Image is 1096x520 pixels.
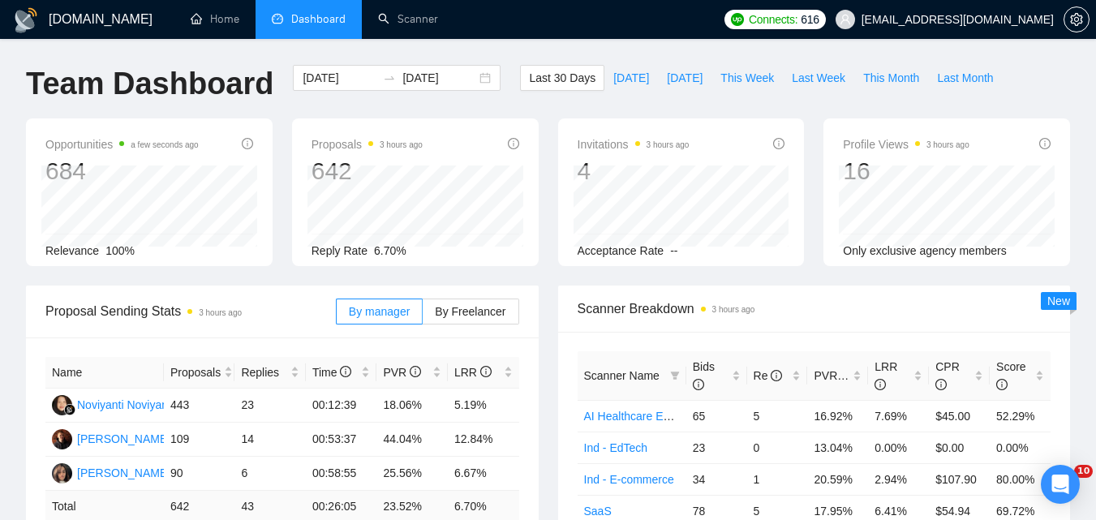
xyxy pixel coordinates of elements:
[1064,6,1090,32] button: setting
[306,389,377,423] td: 00:12:39
[840,14,851,25] span: user
[45,156,199,187] div: 684
[435,305,505,318] span: By Freelancer
[990,400,1051,432] td: 52.29%
[383,71,396,84] span: to
[272,13,283,24] span: dashboard
[52,429,72,449] img: AS
[448,389,519,423] td: 5.19%
[241,363,287,381] span: Replies
[454,366,492,379] span: LRR
[448,423,519,457] td: 12.84%
[164,389,235,423] td: 443
[199,308,242,317] time: 3 hours ago
[170,363,221,381] span: Proposals
[578,299,1051,319] span: Scanner Breakdown
[303,69,376,87] input: Start date
[191,12,239,26] a: homeHome
[875,360,897,391] span: LRR
[667,363,683,388] span: filter
[647,140,690,149] time: 3 hours ago
[929,463,990,495] td: $107.90
[234,423,306,457] td: 14
[312,366,351,379] span: Time
[45,244,99,257] span: Relevance
[868,400,929,432] td: 7.69%
[604,65,658,91] button: [DATE]
[711,65,783,91] button: This Week
[131,140,198,149] time: a few seconds ago
[578,135,690,154] span: Invitations
[164,357,235,389] th: Proposals
[52,463,72,483] img: KA
[376,389,448,423] td: 18.06%
[584,410,704,423] a: AI Healthcare Extended
[234,357,306,389] th: Replies
[584,473,674,486] a: Ind - E-commerce
[306,457,377,491] td: 00:58:55
[720,69,774,87] span: This Week
[508,138,519,149] span: info-circle
[45,357,164,389] th: Name
[45,301,336,321] span: Proposal Sending Stats
[529,69,595,87] span: Last 30 Days
[13,7,39,33] img: logo
[376,423,448,457] td: 44.04%
[754,369,783,382] span: Re
[520,65,604,91] button: Last 30 Days
[686,463,747,495] td: 34
[52,395,72,415] img: NN
[52,432,170,445] a: AS[PERSON_NAME]
[792,69,845,87] span: Last Week
[376,457,448,491] td: 25.56%
[242,138,253,149] span: info-circle
[747,432,808,463] td: 0
[1074,465,1093,478] span: 10
[686,400,747,432] td: 65
[378,12,438,26] a: searchScanner
[854,65,928,91] button: This Month
[783,65,854,91] button: Last Week
[693,360,715,391] span: Bids
[312,244,367,257] span: Reply Rate
[584,441,648,454] a: Ind - EdTech
[670,244,677,257] span: --
[773,138,784,149] span: info-circle
[52,398,174,410] a: NNNoviyanti Noviyanti
[480,366,492,377] span: info-circle
[863,69,919,87] span: This Month
[291,12,346,26] span: Dashboard
[383,71,396,84] span: swap-right
[349,305,410,318] span: By manager
[749,11,797,28] span: Connects:
[929,400,990,432] td: $45.00
[843,244,1007,257] span: Only exclusive agency members
[807,432,868,463] td: 13.04%
[990,432,1051,463] td: 0.00%
[747,400,808,432] td: 5
[340,366,351,377] span: info-circle
[77,396,174,414] div: Noviyanti Noviyanti
[658,65,711,91] button: [DATE]
[613,69,649,87] span: [DATE]
[26,65,273,103] h1: Team Dashboard
[868,432,929,463] td: 0.00%
[312,135,423,154] span: Proposals
[164,423,235,457] td: 109
[670,371,680,380] span: filter
[693,379,704,390] span: info-circle
[814,369,852,382] span: PVR
[77,464,170,482] div: [PERSON_NAME]
[77,430,170,448] div: [PERSON_NAME]
[935,379,947,390] span: info-circle
[45,135,199,154] span: Opportunities
[234,389,306,423] td: 23
[64,404,75,415] img: gigradar-bm.png
[234,457,306,491] td: 6
[929,432,990,463] td: $0.00
[996,360,1026,391] span: Score
[928,65,1002,91] button: Last Month
[383,366,421,379] span: PVR
[584,369,660,382] span: Scanner Name
[996,379,1008,390] span: info-circle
